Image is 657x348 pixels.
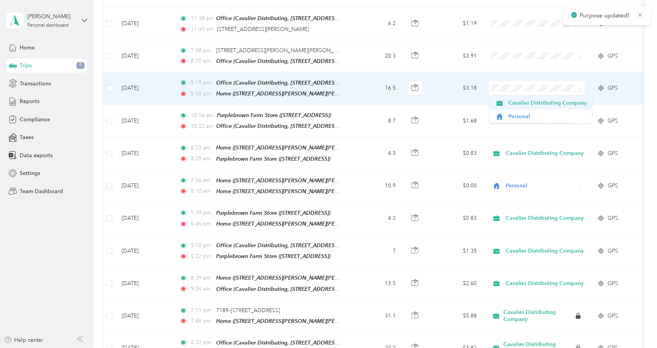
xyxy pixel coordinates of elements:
div: [PERSON_NAME] [27,12,76,20]
span: 9:04 am [191,285,213,293]
td: 31.1 [351,300,402,332]
span: Personal [508,112,587,121]
span: GPS [608,279,618,288]
td: [DATE] [115,170,173,202]
span: Home ([STREET_ADDRESS][PERSON_NAME][PERSON_NAME]) [216,318,372,324]
span: Cavalier Distributing Company [506,247,584,255]
td: [DATE] [115,137,173,170]
span: Settings [20,169,40,177]
td: $1.35 [429,235,483,267]
span: Office (Cavalier Distributing, [STREET_ADDRESS] , [GEOGRAPHIC_DATA], [GEOGRAPHIC_DATA]) [216,340,457,346]
td: [DATE] [115,235,173,267]
td: $0.83 [429,137,483,170]
td: $0.00 [429,170,483,202]
td: $1.19 [429,8,483,40]
span: GPS [608,117,618,125]
span: Office (Cavalier Distributing, [STREET_ADDRESS] , [GEOGRAPHIC_DATA], [GEOGRAPHIC_DATA]) [216,15,457,22]
span: Personal [506,182,576,190]
span: Cavalier Distributing Company [506,279,584,288]
span: Purplebrown Farm Store ([STREET_ADDRESS]) [216,253,330,259]
span: 11:49 am [191,25,213,34]
td: 10.9 [351,170,402,202]
span: GPS [608,52,618,60]
span: 11:38 am [191,14,213,23]
span: 5:10 pm [191,241,213,250]
span: Home [20,44,35,52]
span: Home ([STREET_ADDRESS][PERSON_NAME][PERSON_NAME]) [216,177,372,184]
span: Transactions [20,80,51,88]
span: Office (Cavalier Distributing, [STREET_ADDRESS] , [GEOGRAPHIC_DATA], [GEOGRAPHIC_DATA]) [216,58,457,65]
span: 5:46 pm [191,220,213,228]
button: Help center [4,336,44,344]
span: Team Dashboard [20,187,63,195]
span: GPS [608,247,618,255]
td: 4.3 [351,202,402,235]
td: $3.18 [429,72,483,105]
td: 20.3 [351,40,402,72]
span: Office (Cavalier Distributing, [STREET_ADDRESS] , [GEOGRAPHIC_DATA], [GEOGRAPHIC_DATA]) [216,123,457,129]
td: $1.68 [429,105,483,137]
td: 13.5 [351,267,402,300]
span: Reports [20,97,39,105]
td: [DATE] [115,105,173,137]
span: 8:10 am [191,187,213,195]
span: Data exports [20,151,52,160]
td: $5.88 [429,300,483,332]
span: 8:23 am [191,144,213,152]
span: Cavalier Distributing Company [508,99,587,107]
p: Purpose updated! [580,11,632,20]
span: Office (Cavalier Distributing, [STREET_ADDRESS] , [GEOGRAPHIC_DATA], [GEOGRAPHIC_DATA]) [216,286,457,292]
span: 7:38 am [191,46,213,55]
span: Home ([STREET_ADDRESS][PERSON_NAME][PERSON_NAME]) [216,144,372,151]
span: 7:36 am [191,176,213,185]
span: Cavalier Distributing Company [506,214,584,222]
span: Trips [20,61,32,70]
td: [DATE] [115,267,173,300]
span: Home ([STREET_ADDRESS][PERSON_NAME][PERSON_NAME]) [216,90,372,97]
span: Office (Cavalier Distributing, [STREET_ADDRESS] , [GEOGRAPHIC_DATA], [GEOGRAPHIC_DATA]) [216,80,457,86]
td: 6.2 [351,8,402,40]
td: $3.91 [429,40,483,72]
td: [DATE] [115,202,173,235]
span: [STREET_ADDRESS][PERSON_NAME][PERSON_NAME] [216,47,351,54]
span: 8:29 am [191,154,213,163]
span: 7:11 pm [191,306,213,315]
span: Home ([STREET_ADDRESS][PERSON_NAME][PERSON_NAME]) [216,275,372,281]
td: [DATE] [115,72,173,105]
span: 5:50 pm [191,90,213,98]
span: GPS [608,84,618,92]
span: GPS [608,182,618,190]
span: Cavalier Distributing Company [503,309,574,323]
span: 10:32 am [191,122,213,131]
span: GPS [608,149,618,158]
span: Purplebrown Farm Store ([STREET_ADDRESS]) [217,112,331,118]
td: 8.7 [351,105,402,137]
span: Home ([STREET_ADDRESS][PERSON_NAME][PERSON_NAME]) [216,221,372,227]
span: 9 [76,62,85,69]
td: [DATE] [115,40,173,72]
span: Purplebrown Farm Store ([STREET_ADDRESS]) [216,156,330,162]
td: [DATE] [115,300,173,332]
span: 7:48 pm [191,317,213,325]
span: [STREET_ADDRESS][PERSON_NAME] [217,26,309,32]
td: 7 [351,235,402,267]
span: Purplebrown Farm Store ([STREET_ADDRESS]) [216,210,330,216]
span: 7189–[STREET_ADDRESS] [216,307,280,314]
span: GPS [608,312,618,320]
td: [DATE] [115,8,173,40]
td: 16.5 [351,72,402,105]
span: Compliance [20,115,50,124]
span: 4:32 pm [191,338,213,347]
span: 8:39 am [191,274,213,282]
td: 4.3 [351,137,402,170]
span: Cavalier Distributing Company [506,149,584,158]
span: 10:16 am [191,111,213,120]
iframe: Everlance-gr Chat Button Frame [614,305,657,348]
div: Personal dashboard [27,23,69,28]
td: $2.60 [429,267,483,300]
span: GPS [608,214,618,222]
span: Office (Cavalier Distributing, [STREET_ADDRESS] , [GEOGRAPHIC_DATA], [GEOGRAPHIC_DATA]) [216,242,457,249]
span: Taxes [20,133,34,141]
span: 5:39 pm [191,209,213,217]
